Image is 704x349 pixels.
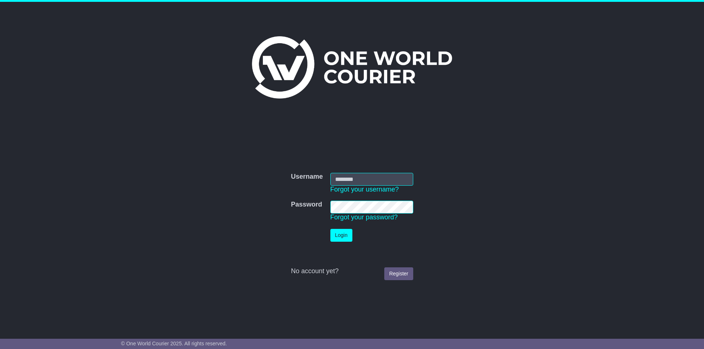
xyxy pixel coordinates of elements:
div: No account yet? [291,267,413,275]
label: Password [291,201,322,209]
a: Register [384,267,413,280]
button: Login [330,229,352,242]
span: © One World Courier 2025. All rights reserved. [121,341,227,346]
a: Forgot your password? [330,214,398,221]
label: Username [291,173,323,181]
a: Forgot your username? [330,186,399,193]
img: One World [252,36,452,99]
